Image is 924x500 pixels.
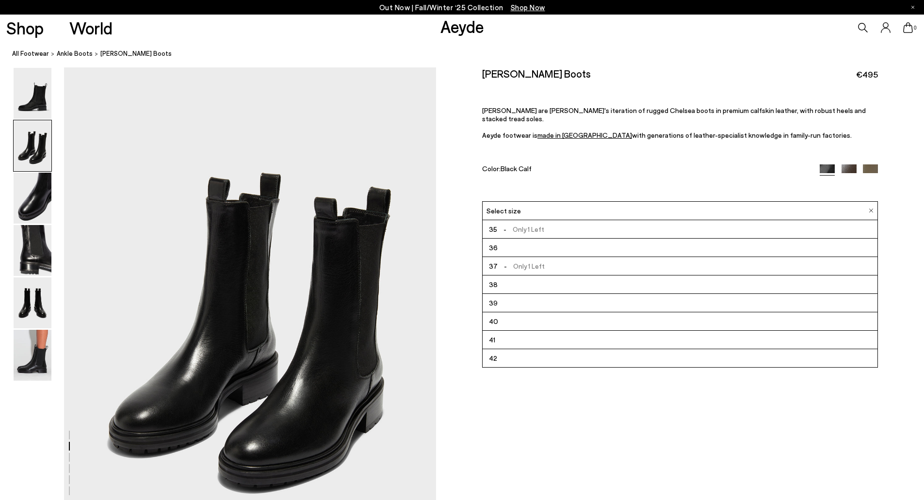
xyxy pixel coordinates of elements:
span: 39 [489,297,498,309]
span: [PERSON_NAME] Boots [100,48,172,59]
span: 37 [489,260,498,272]
span: - [497,225,513,233]
span: Black Calf [501,164,532,173]
p: Out Now | Fall/Winter ‘25 Collection [379,1,545,14]
img: Jack Chelsea Boots - Image 4 [14,225,51,276]
span: Only 1 Left [498,260,545,272]
img: Jack Chelsea Boots - Image 2 [14,120,51,171]
span: [PERSON_NAME] are [PERSON_NAME]'s iteration of rugged Chelsea boots in premium calfskin leather, ... [482,106,866,123]
img: Jack Chelsea Boots - Image 1 [14,68,51,119]
span: 41 [489,334,495,346]
nav: breadcrumb [12,41,924,67]
span: 38 [489,278,498,290]
span: €495 [856,68,878,81]
a: Shop [6,19,44,36]
span: 40 [489,315,498,327]
span: 42 [489,352,497,364]
span: ankle boots [57,49,93,57]
a: Aeyde [440,16,484,36]
img: Jack Chelsea Boots - Image 5 [14,277,51,328]
span: Select size [486,206,521,216]
a: World [69,19,113,36]
a: made in [GEOGRAPHIC_DATA] [537,131,632,139]
div: Color: [482,164,807,176]
a: ankle boots [57,48,93,59]
span: - [498,262,513,270]
h2: [PERSON_NAME] Boots [482,67,591,80]
span: Navigate to /collections/new-in [511,3,545,12]
img: Jack Chelsea Boots - Image 6 [14,330,51,381]
span: Only 1 Left [497,223,544,235]
span: 0 [913,25,918,31]
a: All Footwear [12,48,49,59]
span: 35 [489,223,497,235]
img: Jack Chelsea Boots - Image 3 [14,173,51,224]
a: 0 [903,22,913,33]
span: Aeyde footwear is with generations of leather-specialist knowledge in family-run factories. [482,106,866,139]
span: 36 [489,242,498,254]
